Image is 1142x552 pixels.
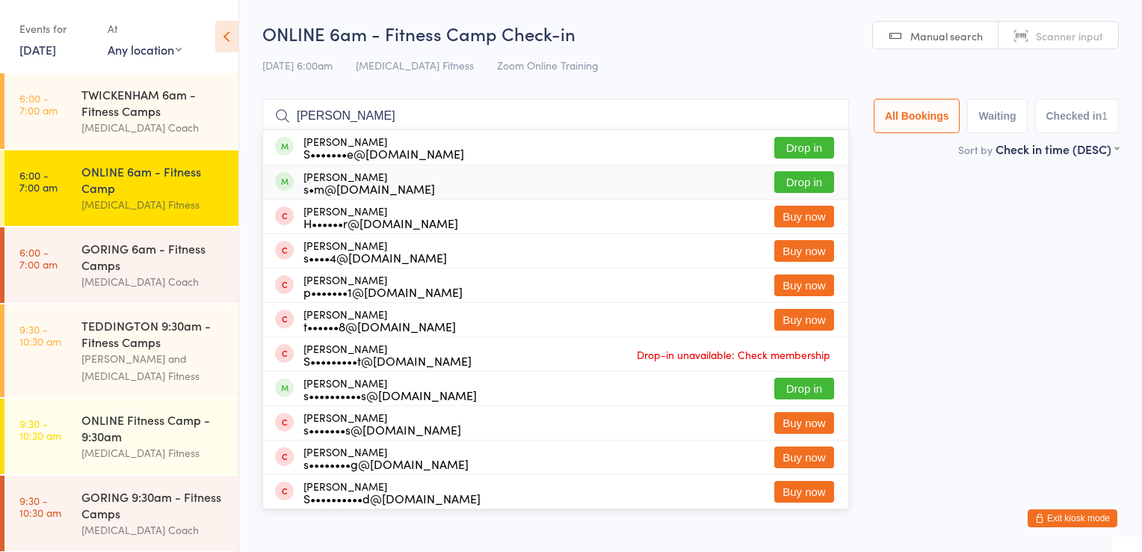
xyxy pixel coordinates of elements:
[303,423,461,435] div: s•••••••s@[DOMAIN_NAME]
[4,227,238,303] a: 6:00 -7:00 amGORING 6am - Fitness Camps[MEDICAL_DATA] Coach
[303,135,464,159] div: [PERSON_NAME]
[774,481,834,503] button: Buy now
[1036,28,1103,43] span: Scanner input
[774,378,834,399] button: Drop in
[774,309,834,331] button: Buy now
[108,41,182,58] div: Any location
[81,350,226,384] div: [PERSON_NAME] and [MEDICAL_DATA] Fitness
[774,447,834,468] button: Buy now
[262,58,333,73] span: [DATE] 6:00am
[774,171,834,193] button: Drop in
[303,320,456,332] div: t••••••8@[DOMAIN_NAME]
[996,141,1119,157] div: Check in time (DESC)
[19,41,56,58] a: [DATE]
[81,196,226,213] div: [MEDICAL_DATA] Fitness
[774,206,834,227] button: Buy now
[262,99,849,133] input: Search
[81,240,226,273] div: GORING 6am - Fitness Camps
[633,343,834,366] span: Drop-in unavailable: Check membership
[774,275,834,296] button: Buy now
[874,99,960,133] button: All Bookings
[910,28,983,43] span: Manual search
[303,355,472,367] div: S•••••••••t@[DOMAIN_NAME]
[303,492,481,504] div: S••••••••••d@[DOMAIN_NAME]
[19,16,93,41] div: Events for
[19,246,58,270] time: 6:00 - 7:00 am
[303,411,461,435] div: [PERSON_NAME]
[19,169,58,193] time: 6:00 - 7:00 am
[303,343,472,367] div: [PERSON_NAME]
[774,137,834,159] button: Drop in
[81,119,226,136] div: [MEDICAL_DATA] Coach
[356,58,474,73] span: [MEDICAL_DATA] Fitness
[303,183,435,194] div: s•m@[DOMAIN_NAME]
[81,317,226,350] div: TEDDINGTON 9:30am - Fitness Camps
[81,273,226,290] div: [MEDICAL_DATA] Coach
[1035,99,1120,133] button: Checked in1
[303,389,477,401] div: s••••••••••s@[DOMAIN_NAME]
[303,377,477,401] div: [PERSON_NAME]
[303,205,458,229] div: [PERSON_NAME]
[303,171,435,194] div: [PERSON_NAME]
[81,86,226,119] div: TWICKENHAM 6am - Fitness Camps
[303,308,456,332] div: [PERSON_NAME]
[303,274,463,298] div: [PERSON_NAME]
[81,488,226,521] div: GORING 9:30am - Fitness Camps
[1102,110,1108,122] div: 1
[19,323,61,347] time: 9:30 - 10:30 am
[774,412,834,434] button: Buy now
[108,16,182,41] div: At
[303,446,469,470] div: [PERSON_NAME]
[81,444,226,461] div: [MEDICAL_DATA] Fitness
[4,399,238,474] a: 9:30 -10:30 amONLINE Fitness Camp - 9:30am[MEDICAL_DATA] Fitness
[4,304,238,397] a: 9:30 -10:30 amTEDDINGTON 9:30am - Fitness Camps[PERSON_NAME] and [MEDICAL_DATA] Fitness
[303,251,447,263] div: s••••4@[DOMAIN_NAME]
[303,480,481,504] div: [PERSON_NAME]
[19,417,61,441] time: 9:30 - 10:30 am
[4,73,238,149] a: 6:00 -7:00 amTWICKENHAM 6am - Fitness Camps[MEDICAL_DATA] Coach
[303,286,463,298] div: p•••••••1@[DOMAIN_NAME]
[303,239,447,263] div: [PERSON_NAME]
[1028,509,1117,527] button: Exit kiosk mode
[958,142,993,157] label: Sort by
[303,458,469,470] div: s••••••••g@[DOMAIN_NAME]
[4,476,238,551] a: 9:30 -10:30 amGORING 9:30am - Fitness Camps[MEDICAL_DATA] Coach
[303,217,458,229] div: H••••••r@[DOMAIN_NAME]
[81,163,226,196] div: ONLINE 6am - Fitness Camp
[81,411,226,444] div: ONLINE Fitness Camp - 9:30am
[19,494,61,518] time: 9:30 - 10:30 am
[19,92,58,116] time: 6:00 - 7:00 am
[81,521,226,539] div: [MEDICAL_DATA] Coach
[967,99,1027,133] button: Waiting
[4,150,238,226] a: 6:00 -7:00 amONLINE 6am - Fitness Camp[MEDICAL_DATA] Fitness
[774,240,834,262] button: Buy now
[303,147,464,159] div: S•••••••e@[DOMAIN_NAME]
[497,58,599,73] span: Zoom Online Training
[262,21,1119,46] h2: ONLINE 6am - Fitness Camp Check-in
